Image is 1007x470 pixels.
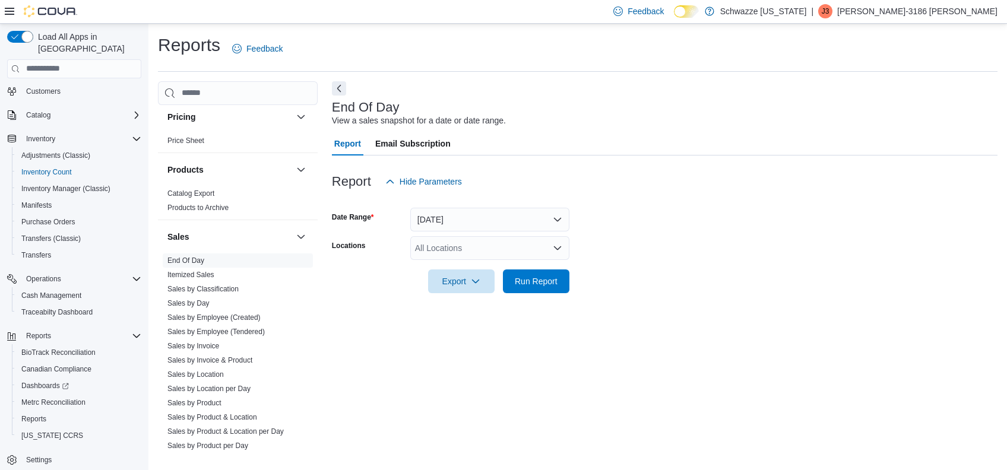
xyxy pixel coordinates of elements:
[26,87,61,96] span: Customers
[12,304,146,320] button: Traceabilty Dashboard
[167,342,219,350] a: Sales by Invoice
[17,345,141,360] span: BioTrack Reconciliation
[12,147,146,164] button: Adjustments (Classic)
[12,214,146,230] button: Purchase Orders
[167,164,292,176] button: Products
[17,248,141,262] span: Transfers
[167,256,204,265] a: End Of Day
[21,381,69,390] span: Dashboards
[332,115,506,127] div: View a sales snapshot for a date or date range.
[167,328,265,336] a: Sales by Employee (Tendered)
[167,284,239,294] span: Sales by Classification
[294,110,308,124] button: Pricing
[12,344,146,361] button: BioTrack Reconciliation
[26,134,55,144] span: Inventory
[167,111,195,123] h3: Pricing
[332,174,371,189] h3: Report
[720,4,807,18] p: Schwazze [US_STATE]
[21,272,141,286] span: Operations
[21,217,75,227] span: Purchase Orders
[2,451,146,468] button: Settings
[21,132,60,146] button: Inventory
[167,136,204,145] a: Price Sheet
[21,329,141,343] span: Reports
[167,398,221,408] span: Sales by Product
[17,412,51,426] a: Reports
[167,412,257,422] span: Sales by Product & Location
[17,198,56,212] a: Manifests
[167,385,251,393] a: Sales by Location per Day
[167,356,252,364] a: Sales by Invoice & Product
[21,414,46,424] span: Reports
[12,230,146,247] button: Transfers (Classic)
[375,132,451,155] span: Email Subscription
[21,398,85,407] span: Metrc Reconciliation
[12,164,146,180] button: Inventory Count
[17,231,85,246] a: Transfers (Classic)
[17,198,141,212] span: Manifests
[26,110,50,120] span: Catalog
[17,379,141,393] span: Dashboards
[167,299,210,307] a: Sales by Day
[26,455,52,465] span: Settings
[167,441,248,450] span: Sales by Product per Day
[21,184,110,193] span: Inventory Manager (Classic)
[17,182,115,196] a: Inventory Manager (Classic)
[17,395,90,409] a: Metrc Reconciliation
[17,428,88,443] a: [US_STATE] CCRS
[17,345,100,360] a: BioTrack Reconciliation
[17,395,141,409] span: Metrc Reconciliation
[12,197,146,214] button: Manifests
[332,212,374,222] label: Date Range
[167,270,214,280] span: Itemized Sales
[167,313,261,322] a: Sales by Employee (Created)
[21,329,56,343] button: Reports
[17,362,141,376] span: Canadian Compliance
[158,134,318,153] div: Pricing
[227,37,287,61] a: Feedback
[167,327,265,336] span: Sales by Employee (Tendered)
[24,5,77,17] img: Cova
[12,427,146,444] button: [US_STATE] CCRS
[553,243,562,253] button: Open list of options
[21,364,91,374] span: Canadian Compliance
[17,148,95,163] a: Adjustments (Classic)
[12,180,146,197] button: Inventory Manager (Classic)
[158,253,318,458] div: Sales
[167,298,210,308] span: Sales by Day
[167,399,221,407] a: Sales by Product
[33,31,141,55] span: Load All Apps in [GEOGRAPHIC_DATA]
[167,427,284,436] span: Sales by Product & Location per Day
[21,151,90,160] span: Adjustments (Classic)
[12,394,146,411] button: Metrc Reconciliation
[167,413,257,421] a: Sales by Product & Location
[158,33,220,57] h1: Reports
[17,231,141,246] span: Transfers (Classic)
[167,341,219,351] span: Sales by Invoice
[21,453,56,467] a: Settings
[167,111,292,123] button: Pricing
[21,132,141,146] span: Inventory
[17,412,141,426] span: Reports
[17,305,141,319] span: Traceabilty Dashboard
[167,164,204,176] h3: Products
[17,165,77,179] a: Inventory Count
[400,176,462,188] span: Hide Parameters
[17,182,141,196] span: Inventory Manager (Classic)
[17,288,141,303] span: Cash Management
[167,189,214,198] a: Catalog Export
[2,107,146,123] button: Catalog
[17,215,80,229] a: Purchase Orders
[17,428,141,443] span: Washington CCRS
[294,163,308,177] button: Products
[2,131,146,147] button: Inventory
[167,370,224,379] a: Sales by Location
[21,167,72,177] span: Inventory Count
[21,84,141,99] span: Customers
[2,271,146,287] button: Operations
